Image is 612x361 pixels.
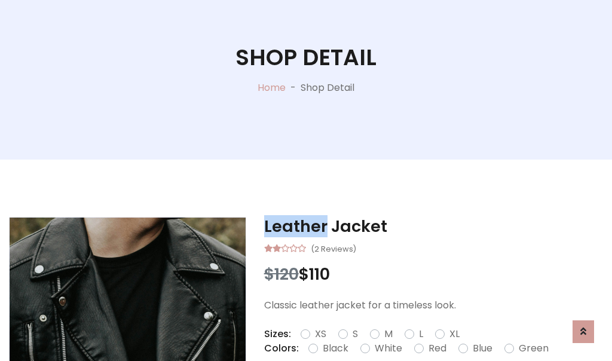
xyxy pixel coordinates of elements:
[323,341,348,356] label: Black
[375,341,402,356] label: White
[419,327,423,341] label: L
[311,241,356,255] small: (2 Reviews)
[264,327,291,341] p: Sizes:
[309,263,330,285] span: 110
[473,341,492,356] label: Blue
[264,341,299,356] p: Colors:
[264,298,603,313] p: Classic leather jacket for a timeless look.
[315,327,326,341] label: XS
[286,81,301,95] p: -
[264,217,603,236] h3: Leather Jacket
[353,327,358,341] label: S
[449,327,460,341] label: XL
[301,81,354,95] p: Shop Detail
[519,341,549,356] label: Green
[264,265,603,284] h3: $
[384,327,393,341] label: M
[235,44,377,71] h1: Shop Detail
[264,263,299,285] span: $120
[258,81,286,94] a: Home
[429,341,446,356] label: Red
